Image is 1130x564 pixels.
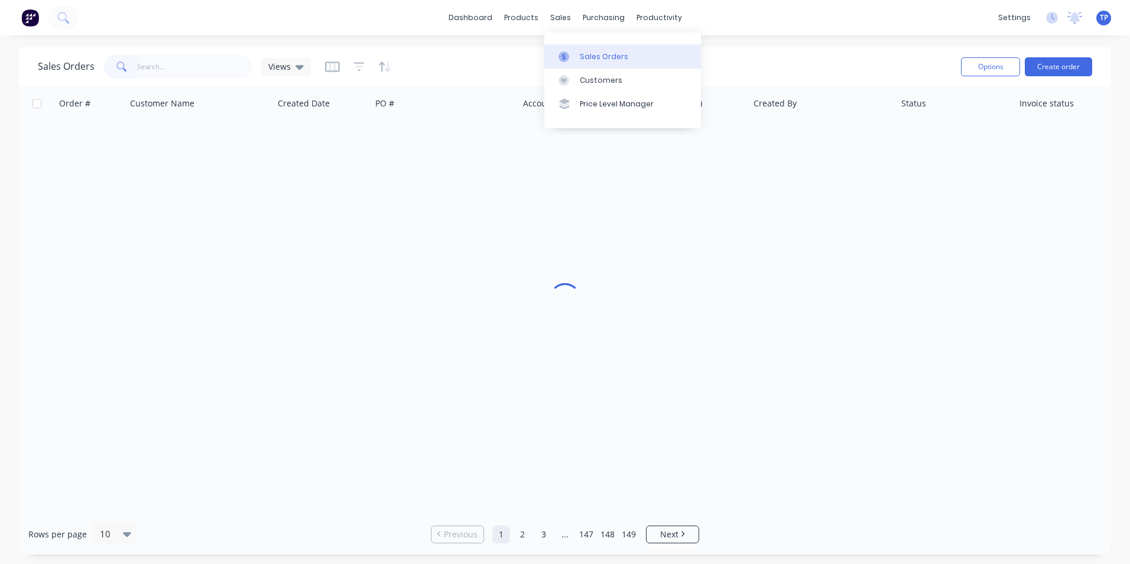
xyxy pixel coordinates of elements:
[660,529,678,540] span: Next
[544,44,701,68] a: Sales Orders
[992,9,1037,27] div: settings
[59,98,90,109] div: Order #
[431,529,483,540] a: Previous page
[961,57,1020,76] button: Options
[523,98,601,109] div: Accounting Order #
[556,526,574,543] a: Jump forward
[514,526,531,543] a: Page 2
[137,55,252,79] input: Search...
[631,9,688,27] div: productivity
[130,98,194,109] div: Customer Name
[1019,98,1074,109] div: Invoice status
[580,51,628,62] div: Sales Orders
[754,98,797,109] div: Created By
[28,529,87,540] span: Rows per page
[535,526,553,543] a: Page 3
[580,99,654,109] div: Price Level Manager
[1100,12,1108,23] span: TP
[492,526,510,543] a: Page 1 is your current page
[1025,57,1092,76] button: Create order
[278,98,330,109] div: Created Date
[443,9,498,27] a: dashboard
[268,60,291,73] span: Views
[544,9,577,27] div: sales
[577,526,595,543] a: Page 147
[544,69,701,92] a: Customers
[426,526,704,543] ul: Pagination
[580,75,622,86] div: Customers
[577,9,631,27] div: purchasing
[647,529,699,540] a: Next page
[444,529,478,540] span: Previous
[498,9,544,27] div: products
[620,526,638,543] a: Page 149
[599,526,616,543] a: Page 148
[901,98,926,109] div: Status
[21,9,39,27] img: Factory
[375,98,394,109] div: PO #
[38,61,95,72] h1: Sales Orders
[544,92,701,116] a: Price Level Manager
